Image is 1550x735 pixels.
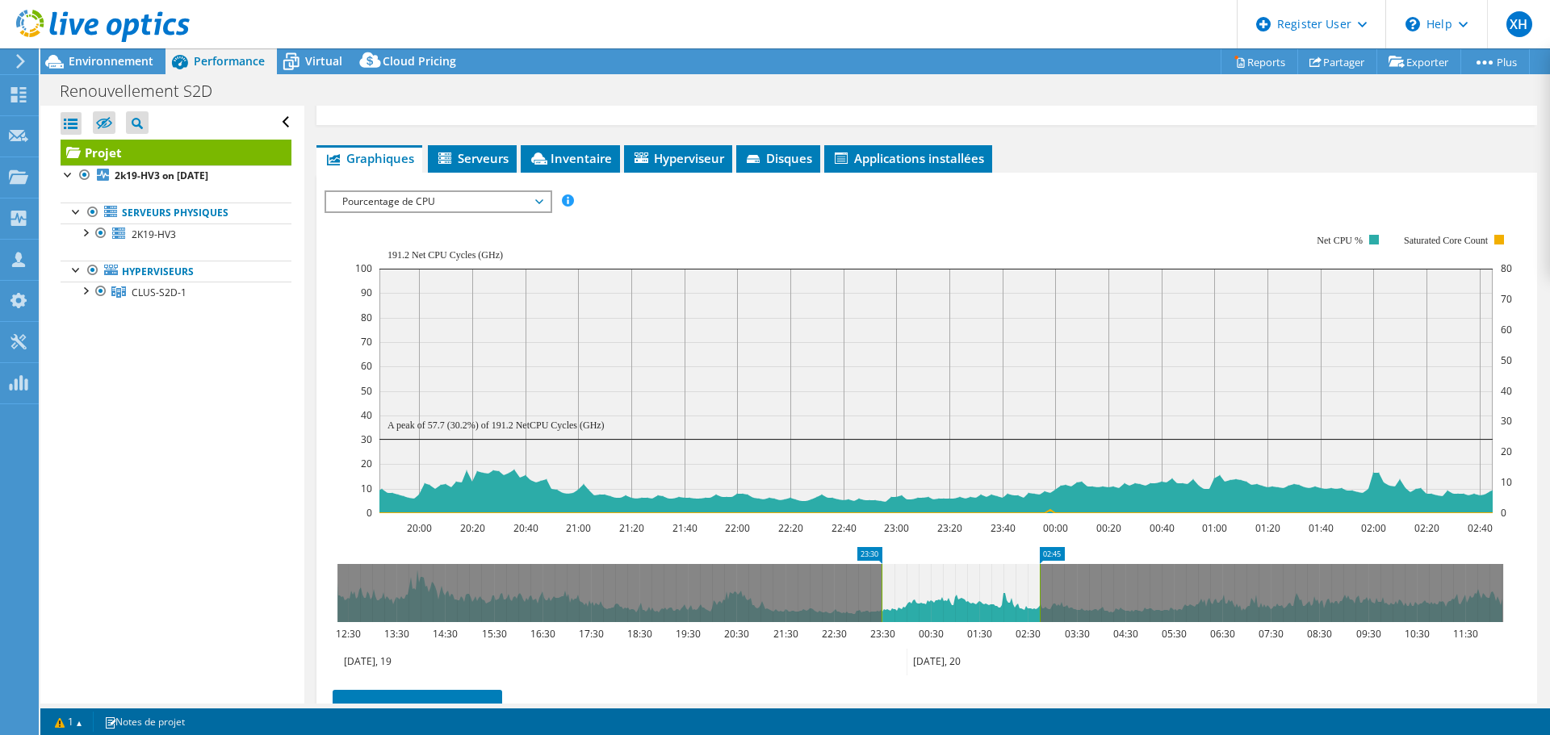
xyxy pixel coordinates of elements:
span: Cloud Pricing [383,53,456,69]
text: 01:40 [1309,521,1334,535]
a: Notes de projet [93,712,196,732]
a: Reports [1221,49,1298,74]
text: Saturated Core Count [1404,235,1489,246]
text: 30 [361,432,372,446]
svg: \n [1405,17,1420,31]
span: Disques [744,150,812,166]
text: 21:40 [672,521,697,535]
text: 80 [1501,261,1512,275]
text: 10 [361,482,372,495]
text: 00:30 [919,627,944,641]
text: 20:20 [460,521,485,535]
text: A peak of 57.7 (30.2%) of 191.2 NetCPU Cycles (GHz) [387,420,605,431]
text: 09:30 [1356,627,1381,641]
text: 60 [361,359,372,373]
a: Serveurs physiques [61,203,291,223]
a: Projet [61,140,291,165]
text: 23:20 [937,521,962,535]
span: XH [1506,11,1532,37]
text: 07:30 [1259,627,1284,641]
text: 04:30 [1113,627,1138,641]
text: 23:30 [870,627,895,641]
text: 11:30 [1453,627,1478,641]
text: 01:30 [967,627,992,641]
span: Performance [194,53,265,69]
text: 18:30 [627,627,652,641]
text: 23:40 [991,521,1016,535]
text: 01:20 [1255,521,1280,535]
text: 02:20 [1414,521,1439,535]
text: 40 [361,408,372,422]
text: 00:00 [1043,521,1068,535]
a: Enregistrer le zoom [333,690,502,732]
text: 01:00 [1202,521,1227,535]
text: 22:30 [822,627,847,641]
text: 80 [361,311,372,324]
text: 30 [1501,414,1512,428]
text: 05:30 [1162,627,1187,641]
text: 20:30 [724,627,749,641]
text: 60 [1501,323,1512,336]
a: 1 [44,712,94,732]
text: 21:30 [773,627,798,641]
text: 70 [1501,292,1512,306]
text: 13:30 [384,627,409,641]
a: Partager [1297,49,1377,74]
b: 2k19-HV3 on [DATE] [115,169,208,182]
text: 21:20 [619,521,644,535]
text: 02:40 [1468,521,1493,535]
text: 19:30 [676,627,701,641]
text: 00:40 [1150,521,1175,535]
span: Virtual [305,53,342,69]
text: 08:30 [1307,627,1332,641]
text: 17:30 [579,627,604,641]
text: 0 [1501,506,1506,520]
text: 20:40 [513,521,538,535]
text: 02:30 [1016,627,1041,641]
text: 22:20 [778,521,803,535]
h1: Renouvellement S2D [52,82,237,100]
a: Hyperviseurs [61,261,291,282]
span: Environnement [69,53,153,69]
text: 21:00 [566,521,591,535]
text: 70 [361,335,372,349]
text: 191.2 Net CPU Cycles (GHz) [387,249,503,261]
text: 14:30 [433,627,458,641]
a: Exporter [1376,49,1461,74]
text: 03:30 [1065,627,1090,641]
span: Graphiques [325,150,414,166]
text: 100 [355,261,372,275]
span: Serveurs [436,150,509,166]
text: 02:00 [1361,521,1386,535]
a: CLUS-S2D-1 [61,282,291,303]
text: Net CPU % [1317,235,1364,246]
text: 06:30 [1210,627,1235,641]
a: Plus [1460,49,1530,74]
text: 22:00 [725,521,750,535]
text: 50 [1501,353,1512,367]
span: CLUS-S2D-1 [132,286,186,299]
text: 20:00 [407,521,432,535]
text: 40 [1501,384,1512,398]
span: Hyperviseur [632,150,724,166]
text: 22:40 [832,521,857,535]
text: 20 [1501,445,1512,458]
a: 2K19-HV3 [61,223,291,244]
text: 23:00 [884,521,909,535]
text: 20 [361,457,372,470]
text: 0 [367,506,372,520]
text: 50 [361,384,372,398]
span: Inventaire [529,150,612,166]
text: 90 [361,286,372,299]
span: 2K19-HV3 [132,228,176,241]
span: Applications installées [832,150,984,166]
a: 2k19-HV3 on [DATE] [61,165,291,186]
span: Pourcentage de CPU [334,192,542,211]
text: 10:30 [1405,627,1430,641]
text: 15:30 [482,627,507,641]
text: 10 [1501,475,1512,489]
text: 12:30 [336,627,361,641]
text: 00:20 [1096,521,1121,535]
text: 16:30 [530,627,555,641]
